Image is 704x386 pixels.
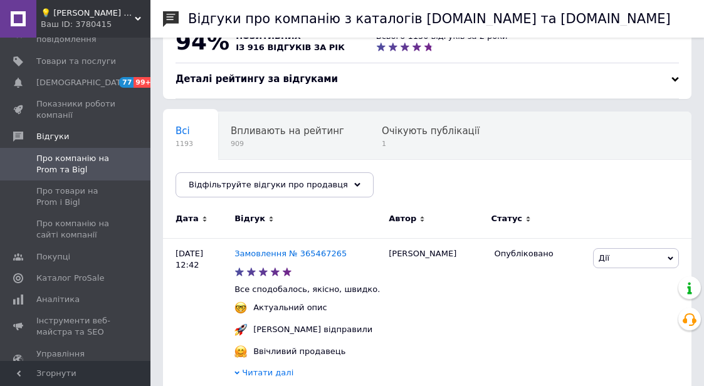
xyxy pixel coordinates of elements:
[250,302,330,313] div: Актуальний опис
[234,213,265,224] span: Відгук
[176,173,303,184] span: Опубліковані без комен...
[189,180,348,189] span: Відфільтруйте відгуки про продавця
[36,251,70,263] span: Покупці
[36,294,80,305] span: Аналітика
[36,77,129,88] span: [DEMOGRAPHIC_DATA]
[234,284,382,295] p: Все сподобалось, якісно, швидко.
[231,139,344,149] span: 909
[234,345,247,358] img: :hugging_face:
[188,11,671,26] h1: Відгуки про компанію з каталогів [DOMAIN_NAME] та [DOMAIN_NAME]
[41,8,135,19] span: 💡 SVITAЄ - Перевірена техніка для дому та гаджети для догляду за собою
[234,249,347,258] a: Замовлення № 365467265
[36,348,116,371] span: Управління сайтом
[176,73,338,85] span: Деталі рейтингу за відгуками
[382,125,480,137] span: Очікують публікації
[234,323,247,336] img: :rocket:
[176,73,679,86] div: Деталі рейтингу за відгуками
[176,213,199,224] span: Дата
[36,315,116,338] span: Інструменти веб-майстра та SEO
[231,125,344,137] span: Впливають на рейтинг
[389,213,416,224] span: Автор
[134,77,154,88] span: 99+
[36,153,116,175] span: Про компанію на Prom та Bigl
[36,185,116,208] span: Про товари на Prom і Bigl
[41,19,150,30] div: Ваш ID: 3780415
[36,273,104,284] span: Каталог ProSale
[176,139,193,149] span: 1193
[491,213,523,224] span: Статус
[250,346,349,357] div: Ввічливий продавець
[119,77,134,88] span: 77
[242,368,293,377] span: Читати далі
[382,139,480,149] span: 1
[36,218,116,241] span: Про компанію на сайті компанії
[599,253,609,263] span: Дії
[236,43,345,52] span: із 916 відгуків за рік
[36,131,69,142] span: Відгуки
[234,301,247,314] img: :nerd_face:
[176,29,229,55] span: 94%
[163,160,328,207] div: Опубліковані без коментаря
[250,324,376,335] div: [PERSON_NAME] відправили
[234,367,382,382] div: Читати далі
[36,98,116,121] span: Показники роботи компанії
[36,56,116,67] span: Товари та послуги
[495,248,584,259] div: Опубліковано
[176,125,190,137] span: Всі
